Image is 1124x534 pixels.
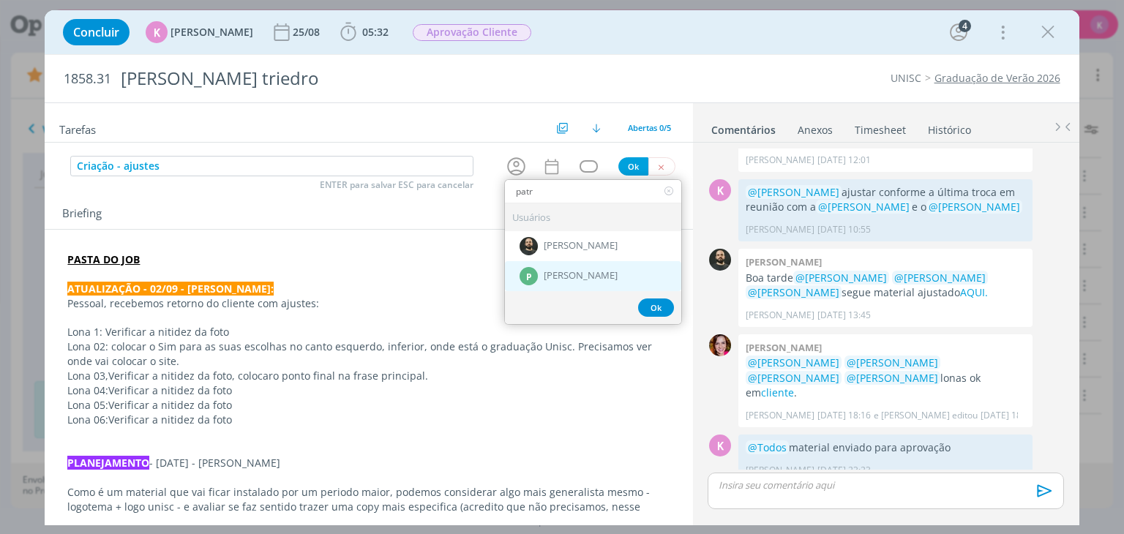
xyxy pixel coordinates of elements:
span: @[PERSON_NAME] [748,356,839,369]
div: K [709,435,731,456]
p: Como é um material que vai ficar instalado por um periodo maior, podemos considerar algo mais gen... [67,485,670,529]
div: 25/08 [293,27,323,37]
a: Histórico [927,116,972,138]
button: Ok [618,157,648,176]
span: ENTER para salvar ESC para cancelar [320,179,473,191]
span: [DATE] 18:16 [981,409,1034,422]
span: @[PERSON_NAME] [795,271,887,285]
div: dialog [45,10,1079,525]
p: Boa tarde segue material ajustado [746,271,1025,301]
button: 4 [947,20,970,44]
p: [PERSON_NAME] [746,464,814,477]
span: Aprovação Cliente [413,24,531,41]
span: Abertas 0/5 [628,122,671,133]
span: 1858.31 [64,71,111,87]
span: e [PERSON_NAME] editou [874,409,978,422]
button: Aprovação Cliente [412,23,532,42]
p: material enviado para aprovação [746,440,1025,455]
strong: PLANEJAMENTO [67,456,149,470]
span: @Todos [748,440,787,454]
p: - [DATE] - [PERSON_NAME] [67,456,670,470]
strong: ATUALIZAÇÃO - 02/09 - [PERSON_NAME]: [67,282,274,296]
b: [PERSON_NAME] [746,255,822,268]
span: @[PERSON_NAME] [847,371,938,385]
img: P [709,249,731,271]
div: [PERSON_NAME] triedro [114,61,639,97]
p: ajustar conforme a última troca em reunião com a e o [746,185,1025,215]
p: lonas ok em . [746,356,1025,400]
span: [DATE] 23:23 [817,464,871,477]
img: arrow-down.svg [592,124,601,132]
div: K [709,179,731,201]
p: [PERSON_NAME] [746,309,814,322]
p: Lona 05: [67,398,670,413]
span: [PERSON_NAME] [171,27,253,37]
p: [PERSON_NAME] [746,223,814,236]
p: Lona 03, o ponto final na frase principal. [67,369,670,383]
span: @[PERSON_NAME] [748,185,839,199]
div: K [146,21,168,43]
p: [PERSON_NAME] [746,409,814,422]
a: Timesheet [854,116,907,138]
span: [PERSON_NAME] [544,241,618,252]
div: P [520,267,538,285]
a: AQUI. [960,285,988,299]
span: Briefing [62,205,102,224]
div: Anexos [798,123,833,138]
span: Tarefas [59,119,96,137]
span: [DATE] 13:45 [817,309,871,322]
button: K[PERSON_NAME] [146,21,253,43]
a: PASTA DO JOB [67,252,140,266]
a: UNISC [891,71,921,85]
span: Verificar a nitidez da foto [108,413,232,426]
span: @[PERSON_NAME] [818,200,910,214]
span: @[PERSON_NAME] [847,356,938,369]
button: Concluir [63,19,130,45]
span: Verificar a nitidez da foto, colocar [108,369,273,383]
a: cliente [761,386,794,399]
span: [DATE] 18:16 [817,409,871,422]
span: @[PERSON_NAME] [894,271,986,285]
span: @[PERSON_NAME] [929,200,1020,214]
p: [PERSON_NAME] [746,154,814,167]
span: Concluir [73,26,119,38]
img: B [709,334,731,356]
p: Lona 02: colocar o Sim para as suas escolhas no canto esquerdo, inferior, onde está o graduação U... [67,339,670,369]
p: Lona 1: Verificar a nitidez da foto [67,325,670,339]
span: 05:32 [362,25,389,39]
span: [DATE] 12:01 [817,154,871,167]
p: Lona 06: [67,413,670,427]
span: @[PERSON_NAME] [748,371,839,385]
div: Usuários [505,203,681,231]
img: P [520,237,538,255]
span: [PERSON_NAME] [544,271,618,282]
span: Verificar a nitidez da foto [108,383,232,397]
p: Lona 04: [67,383,670,398]
span: Verificar a nitidez da foto [108,398,232,412]
div: 4 [959,20,971,32]
button: Ok [638,298,674,317]
a: Comentários [711,116,776,138]
span: @[PERSON_NAME] [748,285,839,299]
b: [PERSON_NAME] [746,341,822,354]
a: Graduação de Verão 2026 [934,71,1060,85]
p: Pessoal, recebemos retorno do cliente com ajustes: [67,296,670,311]
button: 05:32 [337,20,392,44]
span: [DATE] 10:55 [817,223,871,236]
input: Buscar usuários [505,181,681,202]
